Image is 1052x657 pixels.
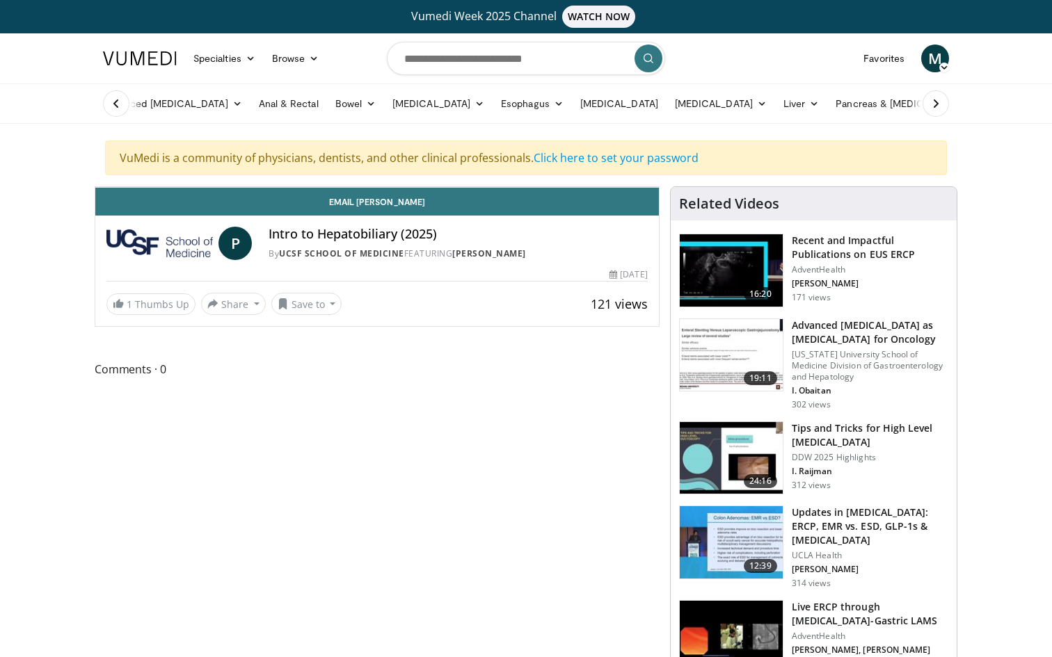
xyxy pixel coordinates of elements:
[744,559,777,573] span: 12:39
[185,44,264,72] a: Specialties
[218,227,252,260] a: P
[105,6,947,28] a: Vumedi Week 2025 ChannelWATCH NOW
[792,466,948,477] p: I. Raijman
[792,264,948,275] p: AdventHealth
[680,506,783,578] img: 6e5013f5-193f-4efc-aeb8-2fb0e87f9873.150x105_q85_crop-smart_upscale.jpg
[572,90,667,117] a: [MEDICAL_DATA]
[792,349,948,382] p: [US_STATE] University School of Medicine Division of Gastroenterology and Hepatology
[680,319,783,391] img: 58c37352-0f18-404b-877c-4edf0f1669c9.150x105_q85_crop-smart_upscale.jpg
[271,293,342,315] button: Save to
[680,234,783,307] img: bb7b621e-0c81-448b-9bfc-ed83df58b958.150x105_q85_crop-smart_upscale.jpg
[744,474,777,488] span: 24:16
[95,188,659,216] a: Email [PERSON_NAME]
[792,318,948,346] h3: Advanced [MEDICAL_DATA] as [MEDICAL_DATA] for Oncology
[775,90,827,117] a: Liver
[792,292,831,303] p: 171 views
[95,90,250,117] a: Advanced [MEDICAL_DATA]
[95,360,660,378] span: Comments 0
[679,421,948,495] a: 24:16 Tips and Tricks for High Level [MEDICAL_DATA] DDW 2025 Highlights I. Raijman 312 views
[269,227,647,242] h4: Intro to Hepatobiliary (2025)
[106,293,196,315] a: 1 Thumbs Up
[667,90,775,117] a: [MEDICAL_DATA]
[201,293,266,315] button: Share
[792,421,948,449] h3: Tips and Tricks for High Level [MEDICAL_DATA]
[103,51,177,65] img: VuMedi Logo
[609,268,647,281] div: [DATE]
[269,248,647,260] div: By FEATURING
[792,631,948,642] p: AdventHealth
[250,90,327,117] a: Anal & Rectal
[792,578,831,589] p: 314 views
[452,248,526,259] a: [PERSON_NAME]
[534,150,699,165] a: Click here to set your password
[127,298,132,311] span: 1
[921,44,949,72] a: M
[792,550,948,561] p: UCLA Health
[827,90,990,117] a: Pancreas & [MEDICAL_DATA]
[855,44,913,72] a: Favorites
[384,90,493,117] a: [MEDICAL_DATA]
[792,480,831,491] p: 312 views
[744,371,777,385] span: 19:11
[792,385,948,396] p: I. Obaitan
[792,452,948,463] p: DDW 2025 Highlights
[327,90,384,117] a: Bowel
[792,600,948,628] h3: Live ERCP through [MEDICAL_DATA]-Gastric LAMS
[679,505,948,589] a: 12:39 Updates in [MEDICAL_DATA]: ERCP, EMR vs. ESD, GLP-1s & [MEDICAL_DATA] UCLA Health [PERSON_N...
[679,318,948,410] a: 19:11 Advanced [MEDICAL_DATA] as [MEDICAL_DATA] for Oncology [US_STATE] University School of Medi...
[679,234,948,307] a: 16:20 Recent and Impactful Publications on EUS ERCP AdventHealth [PERSON_NAME] 171 views
[792,399,831,410] p: 302 views
[792,505,948,547] h3: Updates in [MEDICAL_DATA]: ERCP, EMR vs. ESD, GLP-1s & [MEDICAL_DATA]
[95,187,659,188] video-js: Video Player
[493,90,572,117] a: Esophagus
[387,42,665,75] input: Search topics, interventions
[680,422,783,494] img: e6e7b5b0-7429-411b-acc6-63df4cc27a55.150x105_q85_crop-smart_upscale.jpg
[264,44,328,72] a: Browse
[591,295,648,312] span: 121 views
[792,234,948,261] h3: Recent and Impactful Publications on EUS ERCP
[562,6,636,28] span: WATCH NOW
[105,140,947,175] div: VuMedi is a community of physicians, dentists, and other clinical professionals.
[106,227,213,260] img: UCSF School of Medicine
[792,564,948,575] p: [PERSON_NAME]
[679,195,779,212] h4: Related Videos
[744,287,777,301] span: 16:20
[279,248,404,259] a: UCSF School of Medicine
[792,278,948,289] p: [PERSON_NAME]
